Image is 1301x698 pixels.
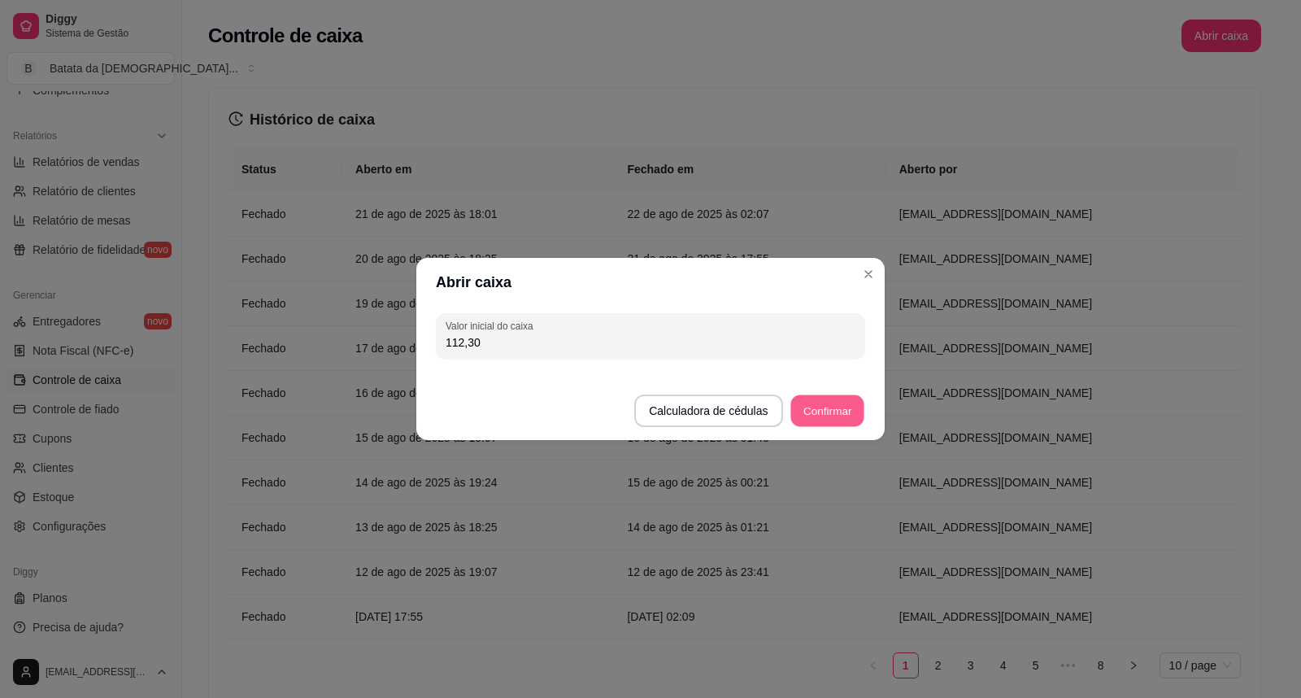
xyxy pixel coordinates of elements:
[790,395,864,427] button: Confirmar
[855,261,881,287] button: Close
[446,334,855,351] input: Valor inicial do caixa
[446,319,538,333] label: Valor inicial do caixa
[416,258,885,307] header: Abrir caixa
[634,395,782,427] button: Calculadora de cédulas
